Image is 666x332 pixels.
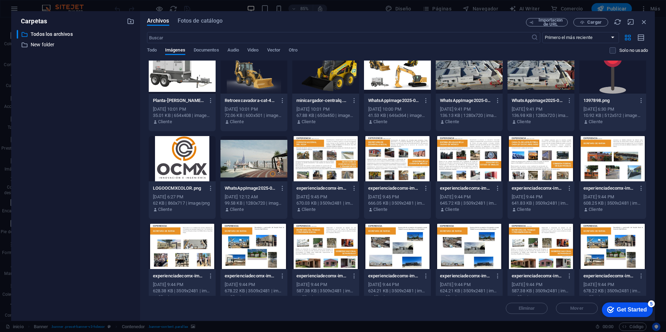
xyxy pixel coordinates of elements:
[583,282,642,288] div: [DATE] 9:44 PM
[368,273,420,279] p: experienciadecomx-imgenes-8.jpg
[583,106,642,112] div: [DATE] 6:30 PM
[17,30,18,39] div: ​
[587,20,602,24] span: Cargar
[512,273,564,279] p: experienciadecomx-imgenes-7.jpg
[153,282,211,288] div: [DATE] 9:44 PM
[153,112,211,119] div: 35.01 KB | 654x408 | image/jpeg
[517,206,531,213] p: Cliente
[368,112,427,119] div: 41.53 KB | 646x364 | image/jpeg
[373,206,387,213] p: Cliente
[225,185,277,191] p: WhatsAppImage2025-02-20at1.48.28PM.jpeg
[302,206,316,213] p: Cliente
[247,46,258,56] span: Video
[225,112,283,119] div: 72.06 KB | 600x501 | image/png
[178,17,223,25] span: Fotos de catálogo
[589,206,603,213] p: Cliente
[153,200,211,206] div: 62 KB | 860x717 | image/png
[368,200,427,206] div: 666.05 KB | 3509x2481 | image/jpeg
[512,185,564,191] p: experienciadecomx-imgenes-3.jpg
[440,288,498,294] div: 624.21 KB | 3509x2481 | image/jpeg
[158,206,172,213] p: Cliente
[368,282,427,288] div: [DATE] 9:44 PM
[225,194,283,200] div: [DATE] 12:12 AM
[194,46,219,56] span: Documentos
[296,282,355,288] div: [DATE] 9:44 PM
[31,30,122,38] p: Todos los archivos
[440,112,498,119] div: 136.13 KB | 1280x720 | image/jpeg
[153,106,211,112] div: [DATE] 10:01 PM
[583,185,636,191] p: experienciadecomx-imgenes-4.jpg
[619,47,648,54] p: Solo muestra los archivos que no están usándose en el sitio web. Los archivos añadidos durante es...
[368,185,420,191] p: experienciadecomx-imgenes-1.jpg
[127,17,134,25] i: Crear carpeta
[147,32,531,43] input: Buscar
[368,97,420,104] p: WhatsAppImage2025-02-24at1.56.26PM.jpeg
[368,288,427,294] div: 624.21 KB | 3509x2481 | image/jpeg
[296,112,355,119] div: 67.88 KB | 650x450 | image/png
[440,194,498,200] div: [DATE] 9:44 PM
[512,106,570,112] div: [DATE] 9:41 PM
[583,112,642,119] div: 10.92 KB | 512x512 | image/png
[153,273,205,279] p: experienciadecomx-imgenes-5.jpg
[267,46,281,56] span: Vector
[536,18,565,26] span: Importación de URL
[296,288,355,294] div: 587.38 KB | 3509x2481 | image/jpeg
[440,185,492,191] p: experienciadecomx-imgenes-2.jpg
[589,119,603,125] p: Cliente
[225,106,283,112] div: [DATE] 10:01 PM
[440,106,498,112] div: [DATE] 9:41 PM
[512,112,570,119] div: 136.98 KB | 1280x720 | image/jpeg
[296,185,349,191] p: experienciadecomx-imgenes-0.jpg
[440,200,498,206] div: 645.72 KB | 3509x2481 | image/jpeg
[296,106,355,112] div: [DATE] 10:01 PM
[153,185,205,191] p: LOGOOCMXCOLOR.png
[227,46,239,56] span: Audio
[4,3,55,18] div: Get Started 5 items remaining, 0% complete
[153,97,205,104] p: Planta-de-Luz-Wacker-g120.jpg
[368,194,427,200] div: [DATE] 9:45 PM
[583,194,642,200] div: [DATE] 9:44 PM
[512,200,570,206] div: 641.83 KB | 3509x2481 | image/jpeg
[589,294,603,300] p: Cliente
[296,273,349,279] p: experienciadecomx-imgenes-7.jpg
[153,194,211,200] div: [DATE] 6:27 PM
[526,18,568,26] button: Importación de URL
[368,106,427,112] div: [DATE] 10:00 PM
[50,1,57,8] div: 5
[230,206,244,213] p: Cliente
[296,97,349,104] p: minicargador-centralq.png
[517,119,531,125] p: Cliente
[158,294,172,300] p: Cliente
[302,119,316,125] p: Cliente
[440,282,498,288] div: [DATE] 9:44 PM
[445,119,459,125] p: Cliente
[296,194,355,200] div: [DATE] 9:45 PM
[512,97,564,104] p: WhatsAppImage2025-02-19at5.52.00PM2.jpeg
[373,119,387,125] p: Cliente
[583,288,642,294] div: 678.22 KB | 3509x2481 | image/jpeg
[440,273,492,279] p: experienciadecomx-imgenes-8.jpg
[583,200,642,206] div: 608.25 KB | 3509x2481 | image/jpeg
[573,18,608,26] button: Cargar
[627,18,635,26] i: Minimizar
[296,200,355,206] div: 670.03 KB | 3509x2481 | image/jpeg
[147,46,157,56] span: Todo
[31,41,122,49] p: New folder
[583,273,636,279] p: experienciadecomx-imgenes-6.jpg
[17,40,134,49] div: New folder
[373,294,387,300] p: Cliente
[289,46,297,56] span: Otro
[19,8,49,14] div: Get Started
[517,294,531,300] p: Cliente
[445,206,459,213] p: Cliente
[165,46,185,56] span: Imágenes
[147,17,169,25] span: Archivos
[614,18,621,26] i: Volver a cargar
[512,194,570,200] div: [DATE] 9:44 PM
[512,282,570,288] div: [DATE] 9:44 PM
[225,273,277,279] p: experienciadecomx-imgenes-6.jpg
[302,294,316,300] p: Cliente
[583,97,636,104] p: 1397898.png
[158,119,172,125] p: Cliente
[230,294,244,300] p: Cliente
